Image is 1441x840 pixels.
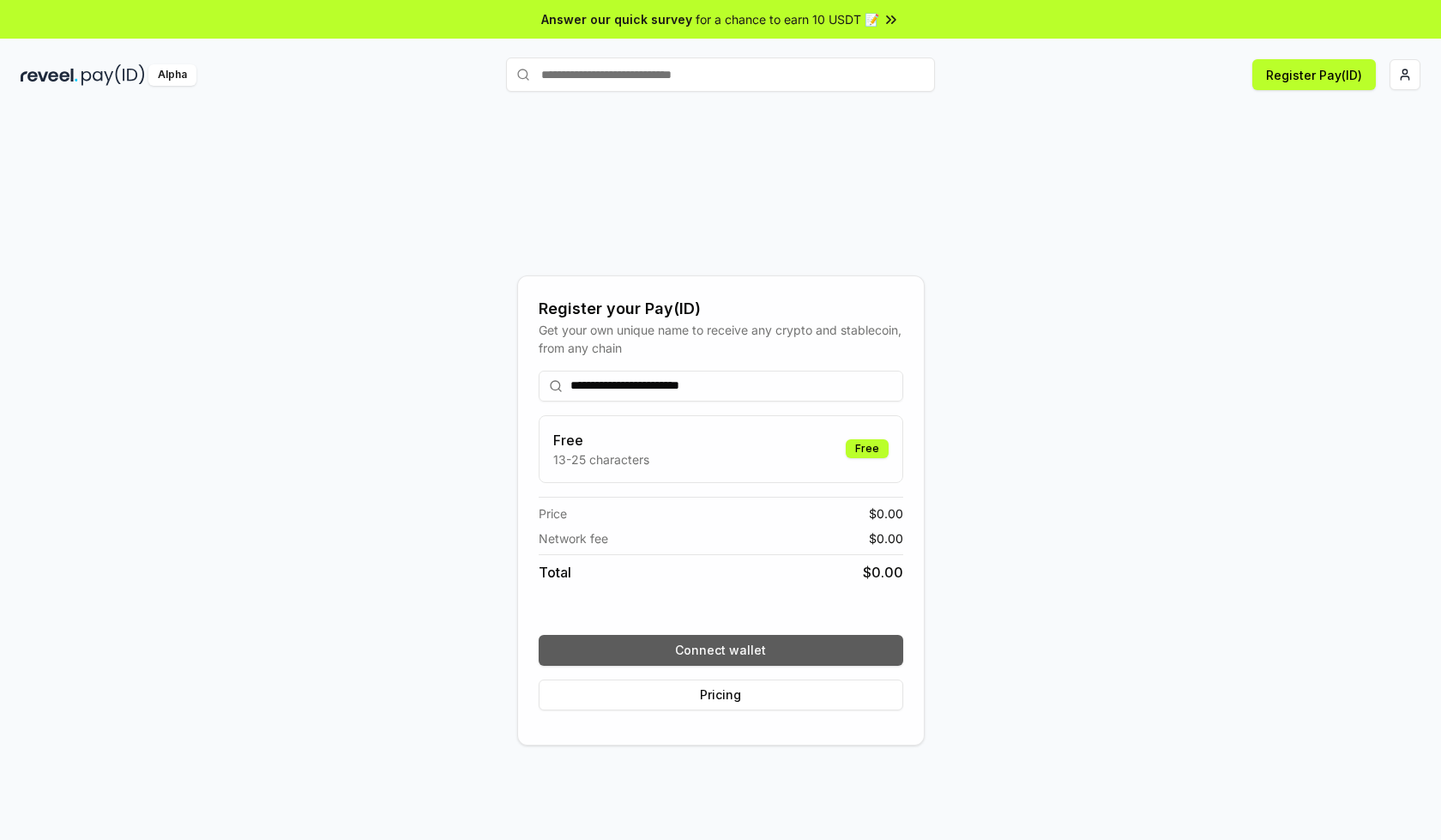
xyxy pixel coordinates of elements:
p: 13-25 characters [553,450,649,468]
span: $ 0.00 [863,562,903,583]
div: Alpha [148,64,196,86]
h3: Free [553,430,649,450]
span: $ 0.00 [869,529,903,547]
button: Pricing [539,680,903,710]
button: Connect wallet [539,635,903,666]
button: Register Pay(ID) [1252,59,1376,90]
span: $ 0.00 [869,505,903,523]
img: pay_id [81,64,145,86]
img: reveel_dark [21,64,78,86]
div: Register your Pay(ID) [539,297,903,321]
span: for a chance to earn 10 USDT 📝 [696,10,879,28]
span: Price [539,505,567,523]
span: Total [539,562,571,583]
span: Answer our quick survey [541,10,692,28]
div: Free [846,439,889,458]
div: Get your own unique name to receive any crypto and stablecoin, from any chain [539,321,903,357]
span: Network fee [539,529,608,547]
